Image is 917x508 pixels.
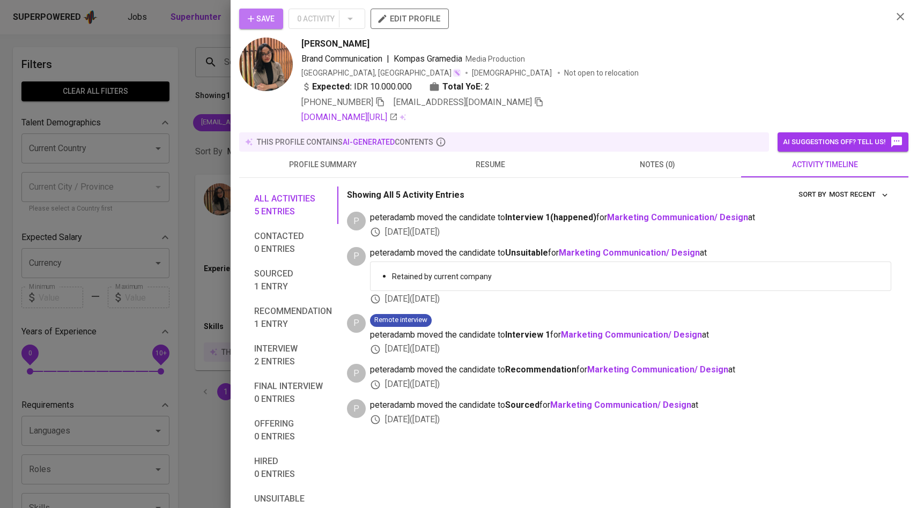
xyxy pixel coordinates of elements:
[559,248,700,258] a: Marketing Communication/ Design
[826,186,891,203] button: sort by
[254,305,332,331] span: Recommendation 1 entry
[748,158,902,171] span: activity timeline
[829,189,889,201] span: Most Recent
[505,212,596,222] b: Interview 1 ( happened )
[505,330,550,340] b: Interview 1
[301,54,382,64] span: Brand Communication
[379,12,440,26] span: edit profile
[370,293,891,305] div: [DATE] ( [DATE] )
[254,342,332,368] span: Interview 2 entries
[392,271,882,282] p: Retained by current company
[370,247,891,259] span: peteradamb moved the candidate to for at
[239,9,283,29] button: Save
[442,80,483,93] b: Total YoE:
[312,80,352,93] b: Expected:
[561,330,702,340] a: Marketing Communication/ Design
[254,192,332,218] span: All activities 5 entries
[343,138,395,146] span: AI-generated
[505,400,539,410] b: Sourced
[301,68,461,78] div: [GEOGRAPHIC_DATA], [GEOGRAPHIC_DATA]
[505,364,576,375] b: Recommendation
[485,80,490,93] span: 2
[783,136,903,148] span: AI suggestions off? Tell us!
[370,399,891,412] span: peteradamb moved the candidate to for at
[370,378,891,391] div: [DATE] ( [DATE] )
[580,158,735,171] span: notes (0)
[413,158,567,171] span: resume
[347,247,366,266] div: P
[246,158,400,171] span: profile summary
[387,53,389,65] span: |
[257,137,433,147] p: this profile contains contents
[371,9,449,29] button: edit profile
[370,364,891,376] span: peteradamb moved the candidate to for at
[550,400,691,410] a: Marketing Communication/ Design
[472,68,553,78] span: [DEMOGRAPHIC_DATA]
[564,68,639,78] p: Not open to relocation
[301,97,373,107] span: [PHONE_NUMBER]
[370,343,891,355] div: [DATE] ( [DATE] )
[453,69,461,77] img: magic_wand.svg
[254,267,332,293] span: Sourced 1 entry
[370,329,891,341] span: peteradamb moved the candidate to for at
[254,230,332,256] span: Contacted 0 entries
[347,212,366,230] div: P
[301,80,412,93] div: IDR 10.000.000
[347,314,366,333] div: P
[394,97,532,107] span: [EMAIL_ADDRESS][DOMAIN_NAME]
[347,399,366,418] div: P
[254,455,332,481] span: Hired 0 entries
[587,364,728,375] a: Marketing Communication/ Design
[239,38,293,91] img: c53325f59cc42c144d8054793eab65c6.jpeg
[248,12,275,26] span: Save
[370,414,891,426] div: [DATE] ( [DATE] )
[370,315,432,325] span: Remote interview
[505,248,548,258] b: Unsuitable
[254,417,332,443] span: Offering 0 entries
[347,189,464,201] p: Showing All 5 Activity Entries
[394,54,462,64] span: Kompas Gramedia
[301,111,398,124] a: [DOMAIN_NAME][URL]
[301,38,369,50] span: [PERSON_NAME]
[607,212,748,222] a: Marketing Communication/ Design
[370,226,891,238] div: [DATE] ( [DATE] )
[465,55,525,63] span: Media Production
[254,380,332,406] span: Final interview 0 entries
[798,190,826,198] span: sort by
[371,14,449,23] a: edit profile
[347,364,366,383] div: P
[370,212,891,224] span: peteradamb moved the candidate to for at
[778,132,908,152] button: AI suggestions off? Tell us!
